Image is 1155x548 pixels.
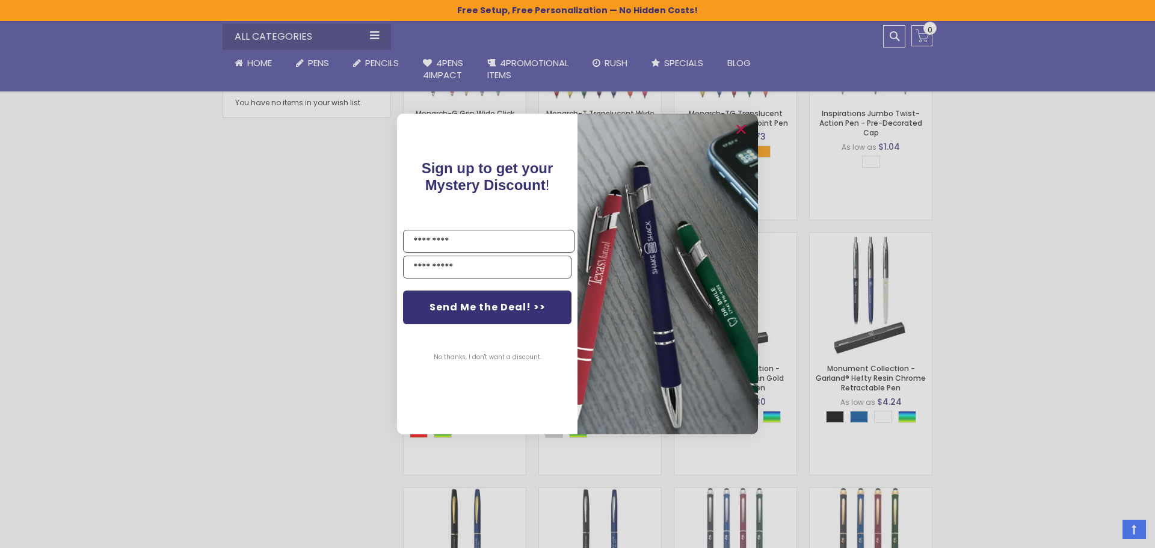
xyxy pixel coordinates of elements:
img: pop-up-image [577,114,758,434]
button: No thanks, I don't want a discount. [428,342,547,372]
span: Sign up to get your Mystery Discount [422,160,553,193]
span: ! [422,160,553,193]
button: Send Me the Deal! >> [403,291,571,324]
button: Close dialog [731,120,751,139]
